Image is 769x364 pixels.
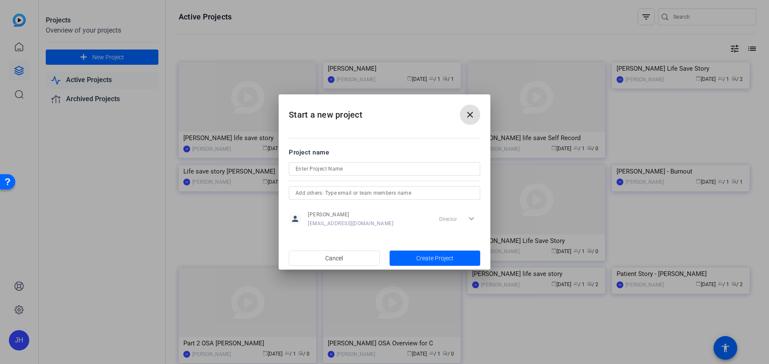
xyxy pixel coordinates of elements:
[390,251,481,266] button: Create Project
[289,148,480,157] div: Project name
[308,220,393,227] span: [EMAIL_ADDRESS][DOMAIN_NAME]
[416,254,454,263] span: Create Project
[289,212,302,225] mat-icon: person
[296,164,473,174] input: Enter Project Name
[465,110,475,120] mat-icon: close
[289,251,380,266] button: Cancel
[296,188,473,198] input: Add others: Type email or team members name
[325,250,343,266] span: Cancel
[279,94,490,129] h2: Start a new project
[308,211,393,218] span: [PERSON_NAME]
